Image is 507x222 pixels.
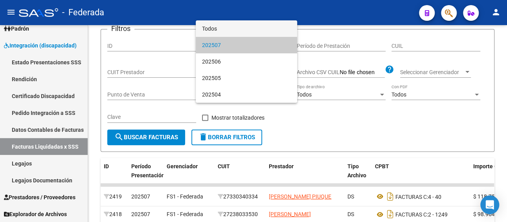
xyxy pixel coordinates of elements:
[202,37,291,53] span: 202507
[480,195,499,214] div: Open Intercom Messenger
[202,86,291,103] span: 202504
[202,20,291,37] span: Todos
[202,53,291,70] span: 202506
[202,70,291,86] span: 202505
